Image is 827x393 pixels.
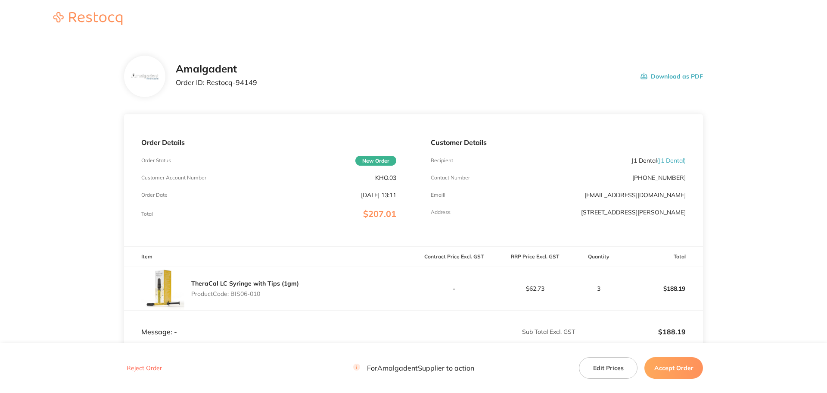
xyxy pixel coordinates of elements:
[576,285,622,292] p: 3
[124,310,413,336] td: Message: -
[631,157,686,164] p: J1 Dental
[640,63,703,90] button: Download as PDF
[131,73,159,80] img: b285Ymlzag
[45,12,131,26] a: Restocq logo
[141,175,206,181] p: Customer Account Number
[575,247,622,267] th: Quantity
[584,191,686,199] a: [EMAIL_ADDRESS][DOMAIN_NAME]
[191,280,299,287] a: TheraCal LC Syringe with Tips (1gm)
[431,138,686,146] p: Customer Details
[431,157,453,163] p: Recipient
[141,211,153,217] p: Total
[431,209,451,215] p: Address
[581,209,686,216] p: [STREET_ADDRESS][PERSON_NAME]
[414,328,575,335] p: Sub Total Excl. GST
[124,247,413,267] th: Item
[141,192,168,198] p: Order Date
[361,192,396,198] p: [DATE] 13:11
[494,247,575,267] th: RRP Price Excl. GST
[414,285,494,292] p: -
[431,175,470,181] p: Contact Number
[495,285,575,292] p: $62.73
[191,290,299,297] p: Product Code: BIS06-010
[141,157,171,163] p: Order Status
[431,192,445,198] p: Emaill
[353,364,474,372] p: For Amalgadent Supplier to action
[141,267,184,310] img: a2k1em45eg
[622,247,703,267] th: Total
[632,174,686,181] p: [PHONE_NUMBER]
[657,157,686,164] span: ( J1 Dental )
[124,365,165,372] button: Reject Order
[644,357,703,379] button: Accept Order
[363,208,396,219] span: $207.01
[355,156,396,166] span: New Order
[413,247,494,267] th: Contract Price Excl. GST
[45,12,131,25] img: Restocq logo
[579,357,637,379] button: Edit Prices
[176,63,257,75] h2: Amalgadent
[576,328,686,336] p: $188.19
[141,138,396,146] p: Order Details
[176,79,257,86] p: Order ID: Restocq- 94149
[375,174,396,181] p: KHO.03
[622,278,703,299] p: $188.19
